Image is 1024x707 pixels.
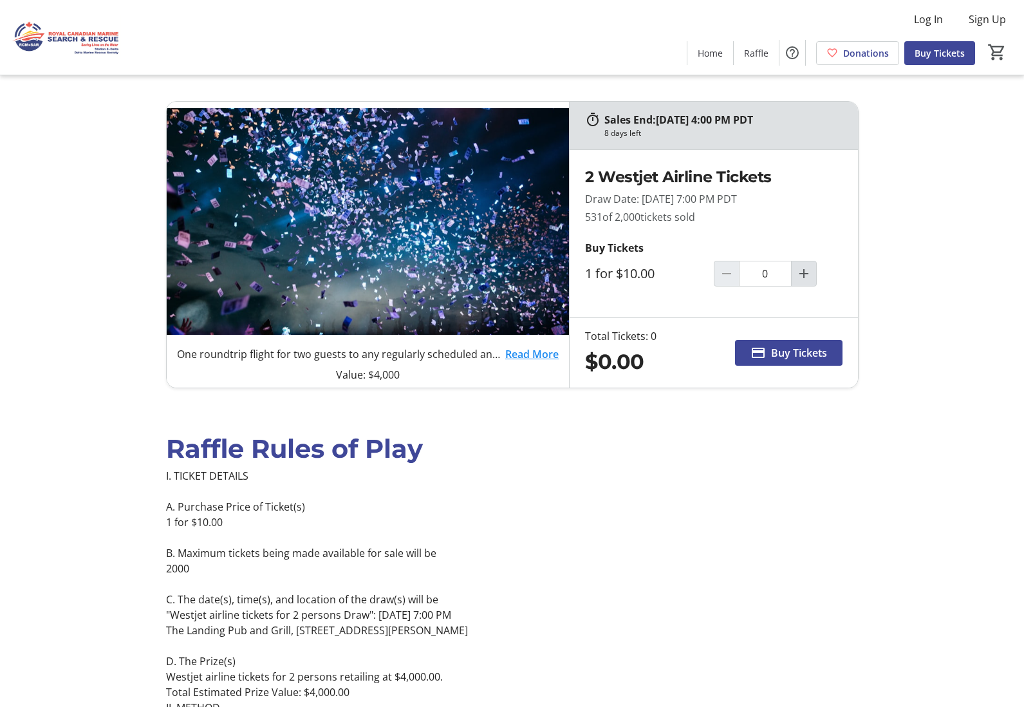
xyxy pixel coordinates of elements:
[969,12,1006,27] span: Sign Up
[585,209,842,225] p: 531 tickets sold
[166,684,859,700] p: Total Estimated Prize Value: $4,000.00
[904,41,975,65] a: Buy Tickets
[166,514,859,530] p: 1 for $10.00
[698,46,723,60] span: Home
[904,9,953,30] button: Log In
[166,545,859,561] p: B. Maximum tickets being made available for sale will be
[816,41,899,65] a: Donations
[8,5,122,70] img: Royal Canadian Marine Search and Rescue - Station 8's Logo
[915,46,965,60] span: Buy Tickets
[177,346,506,362] p: One roundtrip flight for two guests to any regularly scheduled and marketed WestJet destination*!...
[843,46,889,60] span: Donations
[505,346,559,362] a: Read More
[585,266,655,281] label: 1 for $10.00
[914,12,943,27] span: Log In
[771,345,827,361] span: Buy Tickets
[656,113,753,127] span: [DATE] 4:00 PM PDT
[585,191,842,207] p: Draw Date: [DATE] 7:00 PM PDT
[166,623,859,638] p: The Landing Pub and Grill, [STREET_ADDRESS][PERSON_NAME]
[166,654,859,669] p: D. The Prize(s)
[687,41,733,65] a: Home
[166,607,859,623] p: "Westjet airline tickets for 2 persons Draw": [DATE] 7:00 PM
[735,340,842,366] button: Buy Tickets
[585,165,842,189] h2: 2 Westjet Airline Tickets
[166,468,859,484] p: I. TICKET DETAILS
[177,367,559,382] p: Value: $4,000
[585,328,656,344] div: Total Tickets: 0
[604,127,641,139] div: 8 days left
[585,346,656,377] div: $0.00
[166,592,859,607] p: C. The date(s), time(s), and location of the draw(s) will be
[744,46,768,60] span: Raffle
[604,113,656,127] span: Sales End:
[166,561,859,576] p: 2000
[166,499,859,514] p: A. Purchase Price of Ticket(s)
[166,669,859,684] p: Westjet airline tickets for 2 persons retailing at $4,000.00.
[167,102,570,341] img: 2 Westjet Airline Tickets
[958,9,1016,30] button: Sign Up
[779,40,805,66] button: Help
[734,41,779,65] a: Raffle
[985,41,1009,64] button: Cart
[792,261,816,286] button: Increment by one
[602,210,640,224] span: of 2,000
[585,241,644,255] strong: Buy Tickets
[166,429,859,468] div: Raffle Rules of Play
